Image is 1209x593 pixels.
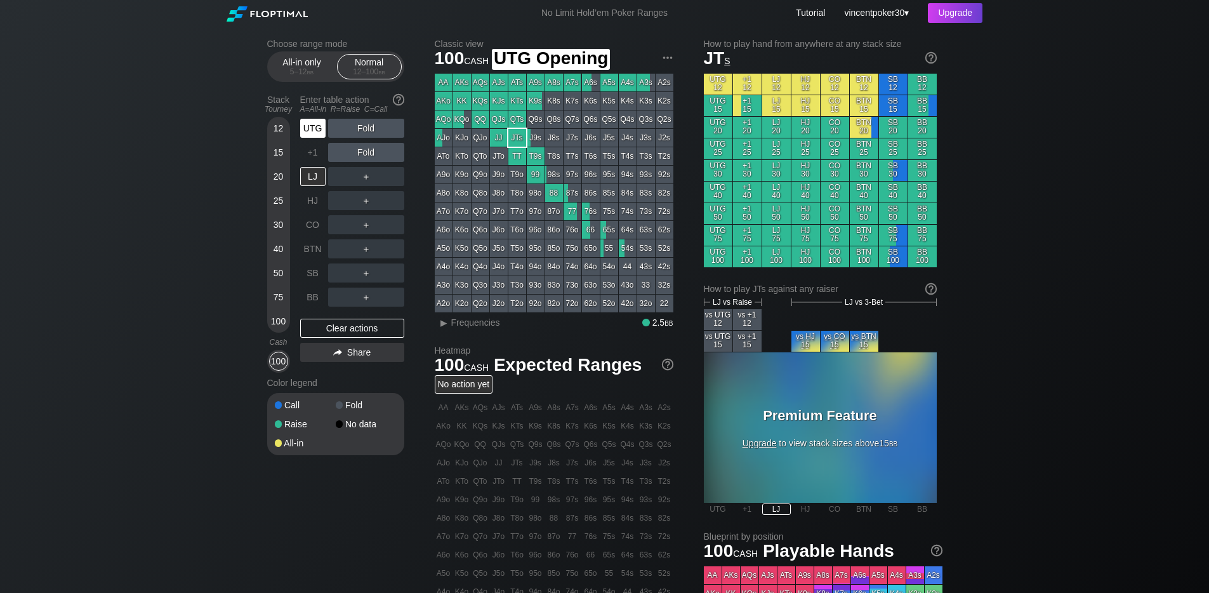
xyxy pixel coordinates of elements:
[472,221,489,239] div: Q6o
[267,39,404,49] h2: Choose range mode
[582,295,600,312] div: 62o
[472,166,489,183] div: Q9o
[637,258,655,276] div: 43s
[527,110,545,128] div: Q9s
[637,221,655,239] div: 63s
[619,129,637,147] div: J4s
[464,53,489,67] span: cash
[582,276,600,294] div: 63o
[564,184,581,202] div: 87s
[508,166,526,183] div: T9o
[300,239,326,258] div: BTN
[300,119,326,138] div: UTG
[527,203,545,220] div: 97o
[490,92,508,110] div: KJs
[619,184,637,202] div: 84s
[545,203,563,220] div: 87o
[733,138,762,159] div: +1 25
[600,203,618,220] div: 75s
[850,246,878,267] div: BTN 100
[791,138,820,159] div: HJ 25
[300,288,326,307] div: BB
[656,92,673,110] div: K2s
[453,92,471,110] div: KK
[908,117,937,138] div: BB 20
[762,203,791,224] div: LJ 50
[435,129,453,147] div: AJo
[733,95,762,116] div: +1 15
[582,258,600,276] div: 64o
[490,129,508,147] div: JJ
[472,203,489,220] div: Q7o
[453,221,471,239] div: K6o
[733,74,762,95] div: +1 12
[582,92,600,110] div: K6s
[564,110,581,128] div: Q7s
[522,8,687,21] div: No Limit Hold’em Poker Ranges
[545,221,563,239] div: 86o
[582,221,600,239] div: 66
[704,138,732,159] div: UTG 25
[300,191,326,210] div: HJ
[453,203,471,220] div: K7o
[545,110,563,128] div: Q8s
[545,239,563,257] div: 85o
[227,6,308,22] img: Floptimal logo
[300,167,326,186] div: LJ
[378,67,385,76] span: bb
[269,191,288,210] div: 25
[527,147,545,165] div: T9s
[564,276,581,294] div: 73o
[600,110,618,128] div: Q5s
[656,258,673,276] div: 42s
[435,166,453,183] div: A9o
[300,143,326,162] div: +1
[269,288,288,307] div: 75
[564,129,581,147] div: J7s
[453,129,471,147] div: KJo
[435,110,453,128] div: AQo
[262,90,295,119] div: Stack
[791,160,820,181] div: HJ 30
[545,276,563,294] div: 83o
[453,110,471,128] div: KQo
[661,357,675,371] img: help.32db89a4.svg
[453,166,471,183] div: K9o
[582,203,600,220] div: 76s
[600,258,618,276] div: 54o
[704,95,732,116] div: UTG 15
[336,401,397,410] div: Fold
[453,184,471,202] div: K8o
[821,246,849,267] div: CO 100
[472,129,489,147] div: QJo
[508,203,526,220] div: T7o
[490,203,508,220] div: J7o
[269,215,288,234] div: 30
[328,167,404,186] div: ＋
[908,182,937,203] div: BB 40
[908,203,937,224] div: BB 50
[392,93,406,107] img: help.32db89a4.svg
[545,166,563,183] div: 98s
[508,239,526,257] div: T5o
[908,95,937,116] div: BB 15
[545,295,563,312] div: 82o
[908,160,937,181] div: BB 30
[582,110,600,128] div: Q6s
[733,203,762,224] div: +1 50
[619,239,637,257] div: 54s
[275,439,336,448] div: All-in
[508,110,526,128] div: QTs
[527,166,545,183] div: 99
[564,239,581,257] div: 75o
[619,92,637,110] div: K4s
[490,221,508,239] div: J6o
[821,203,849,224] div: CO 50
[300,90,404,119] div: Enter table action
[656,221,673,239] div: 62s
[582,74,600,91] div: A6s
[656,110,673,128] div: Q2s
[328,119,404,138] div: Fold
[453,74,471,91] div: AKs
[879,160,908,181] div: SB 30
